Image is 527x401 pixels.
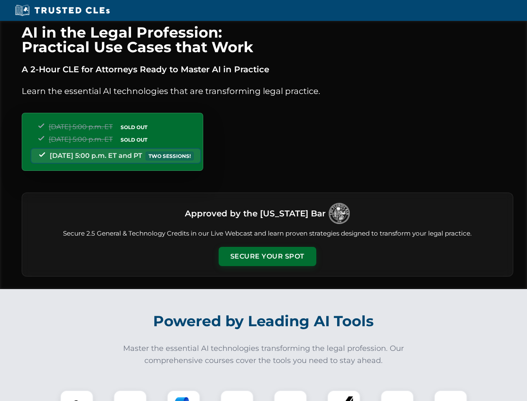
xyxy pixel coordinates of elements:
button: Secure Your Spot [219,247,316,266]
p: Master the essential AI technologies transforming the legal profession. Our comprehensive courses... [118,343,410,367]
p: Secure 2.5 General & Technology Credits in our Live Webcast and learn proven strategies designed ... [32,229,503,239]
h2: Powered by Leading AI Tools [33,307,495,336]
span: SOLD OUT [118,123,150,132]
span: [DATE] 5:00 p.m. ET [49,123,113,131]
img: Trusted CLEs [13,4,112,17]
span: [DATE] 5:00 p.m. ET [49,135,113,143]
h3: Approved by the [US_STATE] Bar [185,206,325,221]
p: A 2-Hour CLE for Attorneys Ready to Master AI in Practice [22,63,513,76]
h1: AI in the Legal Profession: Practical Use Cases that Work [22,25,513,54]
img: Logo [329,203,350,224]
p: Learn the essential AI technologies that are transforming legal practice. [22,84,513,98]
span: SOLD OUT [118,135,150,144]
